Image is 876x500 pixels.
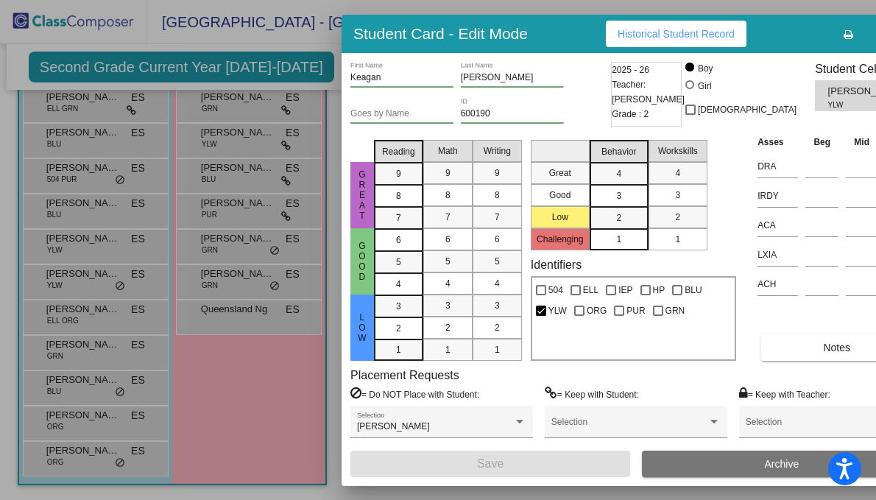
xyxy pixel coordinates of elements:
[495,211,500,224] span: 7
[616,189,621,203] span: 3
[396,167,401,180] span: 9
[823,342,850,353] span: Notes
[495,255,500,268] span: 5
[495,299,500,312] span: 3
[495,321,500,334] span: 2
[697,80,712,93] div: Girl
[445,321,451,334] span: 2
[382,145,415,158] span: Reading
[606,21,746,47] button: Historical Student Record
[495,233,500,246] span: 6
[438,144,458,158] span: Math
[665,302,685,320] span: GRN
[587,302,607,320] span: ORG
[396,278,401,291] span: 4
[612,77,685,107] span: Teacher: [PERSON_NAME]
[754,134,802,150] th: Asses
[445,277,451,290] span: 4
[675,233,680,246] span: 1
[618,281,632,299] span: IEP
[757,214,798,236] input: assessment
[495,343,500,356] span: 1
[396,343,401,356] span: 1
[350,109,453,119] input: goes by name
[484,144,511,158] span: Writing
[531,258,582,272] label: Identifiers
[757,155,798,177] input: assessment
[548,281,563,299] span: 504
[445,343,451,356] span: 1
[477,457,504,470] span: Save
[445,166,451,180] span: 9
[548,302,567,320] span: YLW
[698,101,796,119] span: [DEMOGRAPHIC_DATA]
[495,189,500,202] span: 8
[356,312,369,343] span: Low
[350,451,630,477] button: Save
[353,24,528,43] h3: Student Card - Edit Mode
[396,233,401,247] span: 6
[357,421,430,432] span: [PERSON_NAME]
[802,134,842,150] th: Beg
[356,241,369,282] span: Good
[356,169,369,221] span: Great
[396,211,401,225] span: 7
[350,368,459,382] label: Placement Requests
[675,189,680,202] span: 3
[612,63,649,77] span: 2025 - 26
[675,166,680,180] span: 4
[461,109,564,119] input: Enter ID
[757,185,798,207] input: assessment
[616,167,621,180] span: 4
[445,299,451,312] span: 3
[350,387,479,401] label: = Do NOT Place with Student:
[445,255,451,268] span: 5
[739,387,830,401] label: = Keep with Teacher:
[612,107,649,122] span: Grade : 2
[626,302,645,320] span: PUR
[445,233,451,246] span: 6
[658,144,698,158] span: Workskills
[653,281,665,299] span: HP
[396,256,401,269] span: 5
[445,189,451,202] span: 8
[616,233,621,246] span: 1
[618,28,735,40] span: Historical Student Record
[545,387,639,401] label: = Keep with Student:
[495,166,500,180] span: 9
[685,281,702,299] span: BLU
[583,281,598,299] span: ELL
[396,322,401,335] span: 2
[757,273,798,295] input: assessment
[495,277,500,290] span: 4
[601,145,636,158] span: Behavior
[445,211,451,224] span: 7
[765,458,799,470] span: Archive
[675,211,680,224] span: 2
[697,62,713,75] div: Boy
[396,300,401,313] span: 3
[757,244,798,266] input: assessment
[396,189,401,203] span: 8
[616,211,621,225] span: 2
